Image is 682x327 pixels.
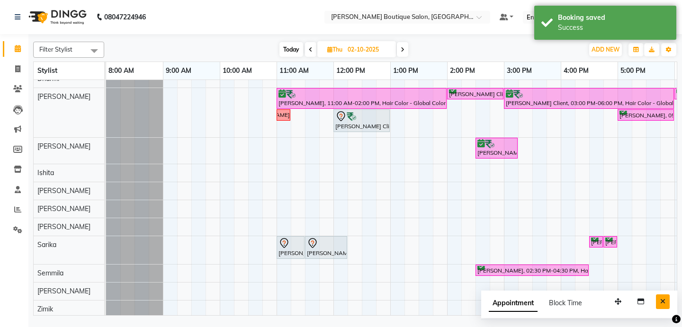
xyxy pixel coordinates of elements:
[391,64,421,78] a: 1:00 PM
[37,142,90,150] span: [PERSON_NAME]
[306,238,346,257] div: [PERSON_NAME], 11:30 AM-12:15 PM, Beauty - Tin [ Full Legs ]
[334,111,389,131] div: [PERSON_NAME] Client, 12:00 PM-01:00 PM, Men Grooming - Hair Cut With [PERSON_NAME]
[24,4,89,30] img: logo
[37,66,57,75] span: Stylist
[279,42,303,57] span: Today
[278,89,446,107] div: [PERSON_NAME], 11:00 AM-02:00 PM, Hair Color - Global Color (Onwards)
[345,43,392,57] input: 2025-10-02
[590,238,602,247] div: [PERSON_NAME], 04:30 PM-04:45 PM, Beauty - Threading(Fh,Up,Ll,Chin,)
[106,64,136,78] a: 8:00 AM
[476,139,517,157] div: [PERSON_NAME], 02:30 PM-03:15 PM, Styling (Women) - Hai Tongs(Onwards)
[37,74,59,83] span: Dharmi
[37,222,90,231] span: [PERSON_NAME]
[489,295,538,312] span: Appointment
[592,46,619,53] span: ADD NEW
[37,186,90,195] span: [PERSON_NAME]
[619,111,673,120] div: [PERSON_NAME], 05:00 PM-06:00 PM, Hair Color - Global Color (Onwards)
[558,23,669,33] div: Success
[604,238,616,247] div: [PERSON_NAME], 04:45 PM-05:00 PM, Beauty - Threading(Fh,Up,Ll,Chin,)
[589,43,622,56] button: ADD NEW
[37,240,56,249] span: Sarika
[549,299,582,307] span: Block Time
[277,64,311,78] a: 11:00 AM
[37,204,90,213] span: [PERSON_NAME]
[656,294,670,309] button: Close
[504,64,534,78] a: 3:00 PM
[220,64,254,78] a: 10:00 AM
[448,64,477,78] a: 2:00 PM
[104,4,146,30] b: 08047224946
[37,92,90,101] span: [PERSON_NAME]
[244,111,323,119] div: [PERSON_NAME] consultation
[37,305,53,313] span: Zimik
[558,13,669,23] div: Booking saved
[334,64,368,78] a: 12:00 PM
[325,46,345,53] span: Thu
[448,89,503,98] div: [PERSON_NAME] Client, 02:00 PM-03:00 PM, Hair Color - Global Color (Onwards)
[476,266,588,275] div: [PERSON_NAME], 02:30 PM-04:30 PM, Hair Color - Root Touch Up (Onwards)
[39,45,72,53] span: Filter Stylist
[561,64,591,78] a: 4:00 PM
[163,64,194,78] a: 9:00 AM
[505,89,673,107] div: [PERSON_NAME] Client, 03:00 PM-06:00 PM, Hair Color - Global Color (Onwards)
[37,269,63,277] span: Semmila
[37,287,90,295] span: [PERSON_NAME]
[278,238,304,257] div: [PERSON_NAME], 11:00 AM-11:30 AM, Beauty - Tin [ Full Arms ]
[618,64,648,78] a: 5:00 PM
[37,168,54,177] span: Ishita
